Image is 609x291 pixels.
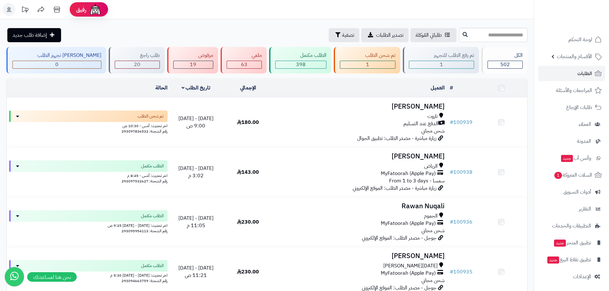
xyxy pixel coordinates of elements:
[342,31,354,39] span: تصفية
[450,168,472,176] a: #100938
[5,47,107,73] a: [PERSON_NAME] تجهيز الطلب 0
[178,165,214,180] span: [DATE] - [DATE] 3:02 م
[240,84,256,92] a: الإجمالي
[173,52,213,59] div: مرفوض
[553,238,591,247] span: تطبيق المتجر
[402,47,480,73] a: تم رفع الطلب للتجهيز 1
[275,52,326,59] div: الطلب مكتمل
[237,168,259,176] span: 143.00
[219,47,268,73] a: ملغي 63
[450,119,453,126] span: #
[227,52,262,59] div: ملغي
[538,134,605,149] a: المدونة
[353,184,436,192] span: زيارة مباشرة - مصدر الطلب: الموقع الإلكتروني
[141,263,164,269] span: الطلب مكتمل
[568,35,592,44] span: لوحة التحكم
[13,61,101,68] div: 0
[566,103,592,112] span: طلبات الإرجاع
[579,120,591,129] span: العملاء
[557,52,592,61] span: الأقسام والمنتجات
[115,52,160,59] div: طلب راجع
[141,163,164,169] span: الطلب مكتمل
[366,61,369,68] span: 1
[561,155,573,162] span: جديد
[566,18,603,31] img: logo-2.png
[554,172,562,179] span: 1
[121,228,168,234] span: رقم الشحنة: 293095954113
[178,264,214,279] span: [DATE] - [DATE] 11:21 ص
[547,255,591,264] span: تطبيق نقاط البيع
[547,257,559,264] span: جديد
[409,61,474,68] div: 1
[277,203,445,210] h3: Rawan Nuqali
[450,84,453,92] a: #
[9,172,168,179] div: اخر تحديث: أمس - 8:45 م
[362,234,436,242] span: جوجل - مصدر الطلب: الموقع الإلكتروني
[12,31,47,39] span: إضافة طلب جديد
[579,204,591,213] span: التقارير
[554,240,566,247] span: جديد
[190,61,196,68] span: 19
[115,61,159,68] div: 20
[9,222,168,228] div: اخر تحديث: [DATE] - [DATE] 9:25 ص
[241,61,247,68] span: 63
[556,86,592,95] span: المراجعات والأسئلة
[560,154,591,163] span: وآتس آب
[268,47,332,73] a: الطلب مكتمل 398
[431,84,445,92] a: العميل
[121,278,168,284] span: رقم الشحنة: 293094663759
[277,103,445,110] h3: [PERSON_NAME]
[538,32,605,47] a: لوحة التحكم
[538,269,605,284] a: الإعدادات
[9,122,168,129] div: اخر تحديث: أمس - 10:30 ص
[381,170,436,177] span: MyFatoorah (Apple Pay)
[577,69,592,78] span: الطلبات
[416,31,442,39] span: طلباتي المُوكلة
[389,177,445,185] span: سمسا - From 1 to 3 days
[450,268,453,276] span: #
[107,47,166,73] a: طلب راجع 20
[421,127,445,135] span: شحن مجاني
[340,52,395,59] div: تم شحن الطلب
[137,113,164,119] span: تم شحن الطلب
[141,213,164,219] span: الطلب مكتمل
[424,163,438,170] span: الرياض
[166,47,219,73] a: مرفوض 19
[296,61,306,68] span: 398
[121,128,168,134] span: رقم الشحنة: 293097836532
[76,6,86,13] span: رفيق
[237,218,259,226] span: 230.00
[421,227,445,234] span: شحن مجاني
[538,218,605,234] a: التطبيقات والخدمات
[17,3,33,18] a: تحديثات المنصة
[573,272,591,281] span: الإعدادات
[421,277,445,284] span: شحن مجاني
[538,150,605,166] a: وآتس آبجديد
[178,214,214,229] span: [DATE] - [DATE] 11:05 م
[450,268,472,276] a: #100935
[410,28,457,42] a: طلباتي المُوكلة
[538,184,605,200] a: أدوات التسويق
[450,218,472,226] a: #100936
[538,66,605,81] a: الطلبات
[340,61,395,68] div: 1
[134,61,140,68] span: 20
[552,221,591,230] span: التطبيقات والخدمات
[427,113,438,120] span: تاروت
[182,84,211,92] a: تاريخ الطلب
[277,252,445,260] h3: [PERSON_NAME]
[227,61,262,68] div: 63
[381,270,436,277] span: MyFatoorah (Apple Pay)
[237,119,259,126] span: 180.00
[357,134,436,142] span: زيارة مباشرة - مصدر الطلب: تطبيق الجوال
[55,61,59,68] span: 0
[277,153,445,160] h3: [PERSON_NAME]
[121,178,168,184] span: رقم الشحنة: 293097532627
[488,52,523,59] div: الكل
[554,171,592,180] span: السلات المتروكة
[403,120,438,127] span: الدفع عند التسليم
[9,272,168,278] div: اخر تحديث: [DATE] - [DATE] 5:30 م
[538,117,605,132] a: العملاء
[538,100,605,115] a: طلبات الإرجاع
[538,167,605,183] a: السلات المتروكة1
